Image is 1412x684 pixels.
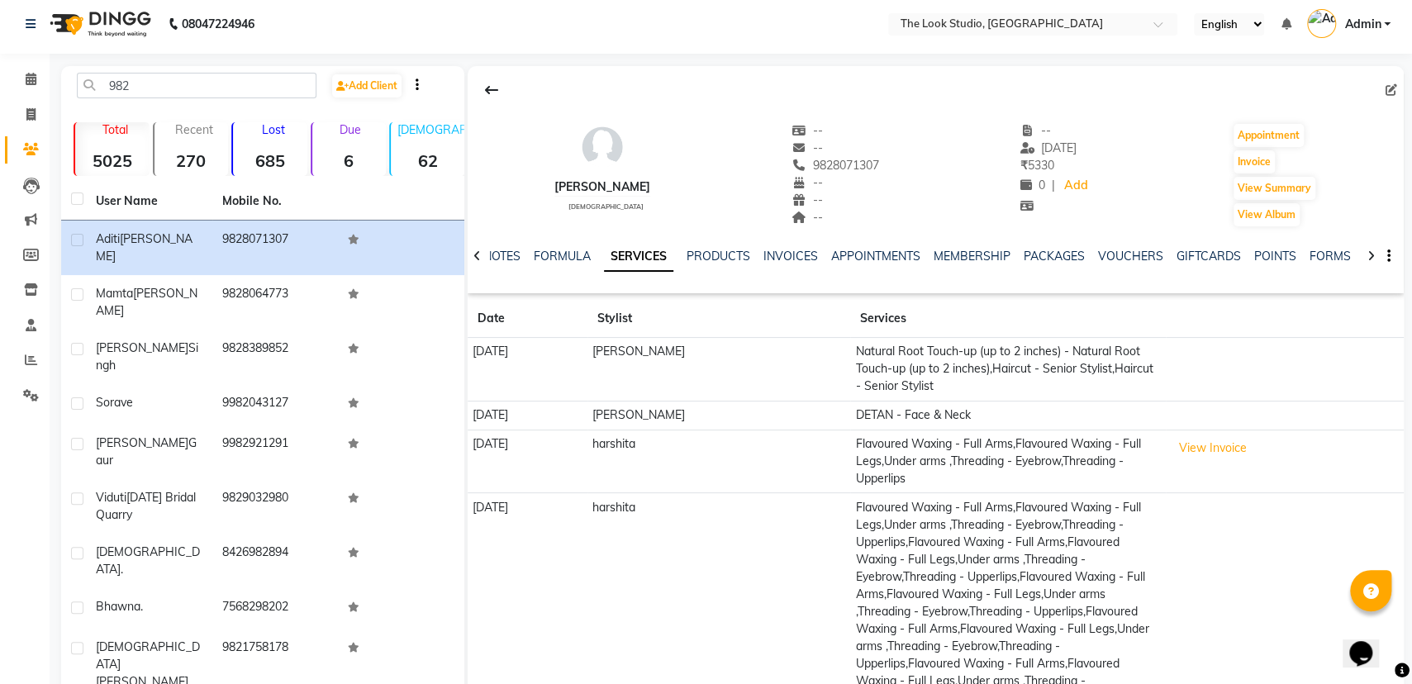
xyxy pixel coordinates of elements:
td: 9828064773 [212,275,339,330]
button: Invoice [1234,150,1275,173]
span: [PERSON_NAME] [96,286,197,318]
span: -- [792,210,823,225]
img: avatar [578,122,627,172]
strong: 5025 [75,150,150,171]
p: Total [82,122,150,137]
span: -- [792,175,823,190]
span: [DEMOGRAPHIC_DATA] [568,202,643,211]
span: 0 [1020,178,1044,192]
td: [DATE] [468,401,587,430]
a: MEMBERSHIP [934,249,1010,264]
th: Services [850,300,1166,338]
p: Recent [161,122,229,137]
td: 9829032980 [212,479,339,534]
a: INVOICES [763,249,818,264]
a: APPOINTMENTS [831,249,920,264]
button: View Summary [1234,177,1315,200]
td: DETAN - Face & Neck [850,401,1166,430]
img: Admin [1307,9,1336,38]
input: Search by Name/Mobile/Email/Code [77,73,316,98]
div: Back to Client [474,74,509,106]
span: [DEMOGRAPHIC_DATA] [96,639,200,672]
strong: 270 [155,150,229,171]
span: Aditi [96,231,120,246]
p: [DEMOGRAPHIC_DATA] [397,122,465,137]
span: -- [792,140,823,155]
span: bhawna [96,599,140,614]
span: [DATE] [1020,140,1077,155]
a: FORMULA [534,249,591,264]
a: NOTES [483,249,521,264]
span: Mamta [96,286,133,301]
span: -- [1020,123,1051,138]
button: View Album [1234,203,1300,226]
span: 5330 [1020,158,1053,173]
button: View Invoice [1172,435,1254,461]
div: [PERSON_NAME] [554,178,650,196]
th: Stylist [587,300,850,338]
button: Appointment [1234,124,1304,147]
strong: 62 [391,150,465,171]
a: VOUCHERS [1098,249,1163,264]
span: 9828071307 [792,158,879,173]
a: Add Client [332,74,402,97]
td: 9828071307 [212,221,339,275]
span: [DATE] Bridal Quarry [96,490,196,522]
td: [DATE] [468,430,587,493]
a: SERVICES [604,242,673,272]
strong: 6 [312,150,387,171]
span: [PERSON_NAME] [96,340,188,355]
td: [PERSON_NAME] [587,338,850,401]
span: . [140,599,143,614]
span: Admin [1344,16,1381,33]
span: . [121,562,123,577]
td: Flavoured Waxing - Full Arms,Flavoured Waxing - Full Legs,Under arms ,Threading - Eyebrow,Threadi... [850,430,1166,493]
p: Lost [240,122,307,137]
th: User Name [86,183,212,221]
th: Mobile No. [212,183,339,221]
span: | [1051,177,1054,194]
span: sorave [96,395,133,410]
td: 9982043127 [212,384,339,425]
a: FORMS [1310,249,1351,264]
iframe: chat widget [1343,618,1395,667]
p: Due [316,122,387,137]
b: 08047224946 [182,1,254,47]
td: harshita [587,430,850,493]
span: ₹ [1020,158,1027,173]
td: [DATE] [468,338,587,401]
span: -- [792,123,823,138]
td: 9828389852 [212,330,339,384]
span: Viduti [96,490,126,505]
td: 9982921291 [212,425,339,479]
a: PRODUCTS [687,249,750,264]
span: [DEMOGRAPHIC_DATA] [96,544,200,577]
a: PACKAGES [1024,249,1085,264]
span: [PERSON_NAME] [96,435,188,450]
img: logo [42,1,155,47]
strong: 685 [233,150,307,171]
td: 8426982894 [212,534,339,588]
th: Date [468,300,587,338]
span: [PERSON_NAME] [96,231,193,264]
td: 7568298202 [212,588,339,629]
td: [PERSON_NAME] [587,401,850,430]
span: -- [792,192,823,207]
td: Natural Root Touch-up (up to 2 inches) - Natural Root Touch-up (up to 2 inches),Haircut - Senior ... [850,338,1166,401]
a: GIFTCARDS [1177,249,1241,264]
a: Add [1061,174,1090,197]
a: POINTS [1254,249,1296,264]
